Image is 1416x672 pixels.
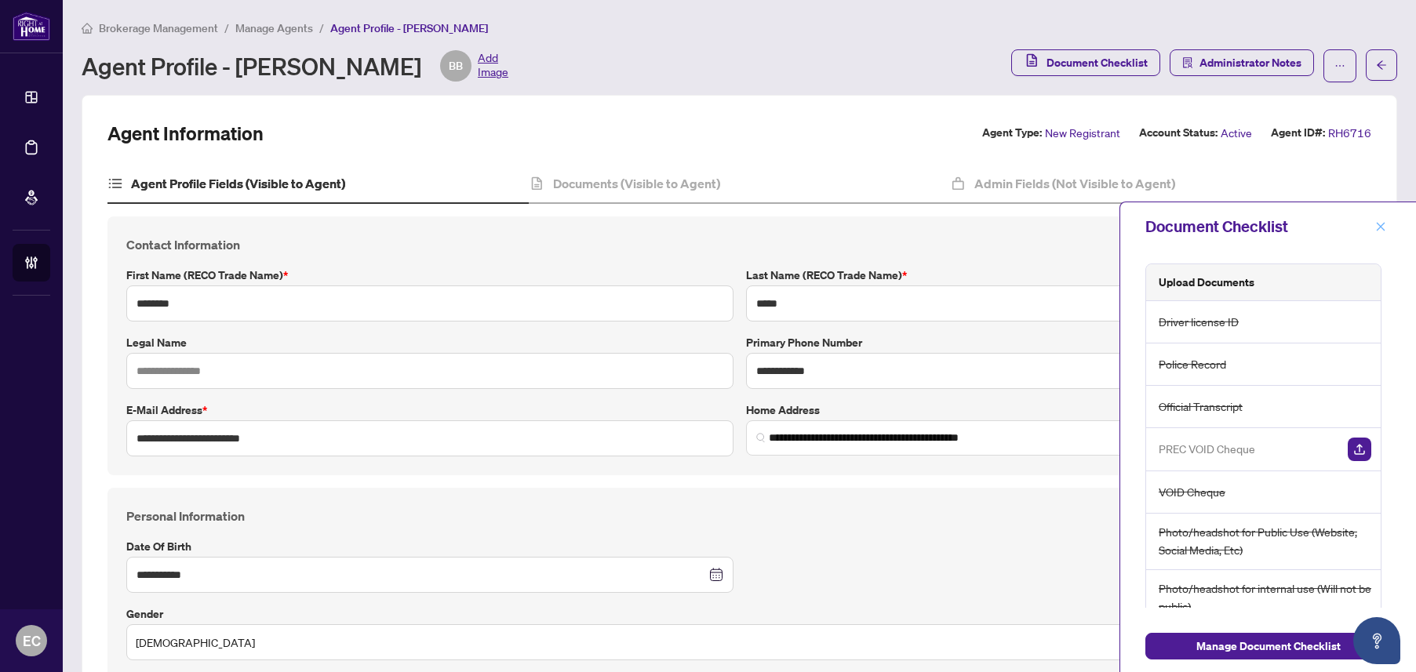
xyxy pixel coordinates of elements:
label: First Name (RECO Trade Name) [126,267,733,284]
h4: Agent Profile Fields (Visible to Agent) [131,174,345,193]
label: Last Name (RECO Trade Name) [746,267,1353,284]
button: Document Checklist [1011,49,1160,76]
span: VOID Cheque [1159,483,1225,501]
h5: Upload Documents [1159,274,1254,291]
label: Agent Type: [982,124,1042,142]
span: EC [23,630,41,652]
span: home [82,23,93,34]
img: Upload Document [1348,438,1371,461]
button: Administrator Notes [1170,49,1314,76]
span: RH6716 [1328,124,1371,142]
img: search_icon [756,433,766,442]
span: solution [1182,57,1193,68]
li: / [319,19,324,37]
span: New Registrant [1045,124,1120,142]
span: Active [1221,124,1252,142]
span: Photo/headshot for internal use (Will not be public) [1159,579,1371,616]
div: Agent Profile - [PERSON_NAME] [82,50,508,82]
label: Agent ID#: [1271,124,1325,142]
span: Administrator Notes [1199,50,1301,75]
span: ellipsis [1334,60,1345,71]
span: Photo/headshot for Public Use (Website, Social Media, Etc) [1159,523,1371,560]
span: Police Record [1159,355,1226,373]
img: logo [13,12,50,41]
h4: Contact Information [126,235,1352,254]
span: Official Transcript [1159,398,1243,416]
span: PREC VOID Cheque [1159,440,1255,458]
button: Open asap [1353,617,1400,664]
h4: Documents (Visible to Agent) [553,174,720,193]
span: Document Checklist [1047,50,1148,75]
span: Male [136,627,1343,657]
span: Manage Document Checklist [1196,634,1341,659]
label: Legal Name [126,334,733,351]
h4: Admin Fields (Not Visible to Agent) [974,174,1175,193]
span: Driver license ID [1159,313,1239,331]
span: Add Image [478,50,508,82]
label: Home Address [746,401,1353,419]
span: Agent Profile - [PERSON_NAME] [330,21,488,35]
label: Gender [126,605,1352,623]
span: arrow-left [1376,60,1387,71]
h4: Personal Information [126,507,1352,525]
button: Manage Document Checklist [1145,633,1391,659]
label: Account Status: [1139,124,1218,142]
span: Manage Agents [235,21,313,35]
span: BB [449,57,463,74]
label: Date of Birth [126,538,733,555]
label: E-mail Address [126,401,733,419]
span: close [1375,221,1386,232]
label: Primary Phone Number [746,334,1353,351]
h2: Agent Information [107,121,264,146]
span: Brokerage Management [99,21,218,35]
div: Document Checklist [1145,215,1370,238]
li: / [224,19,229,37]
